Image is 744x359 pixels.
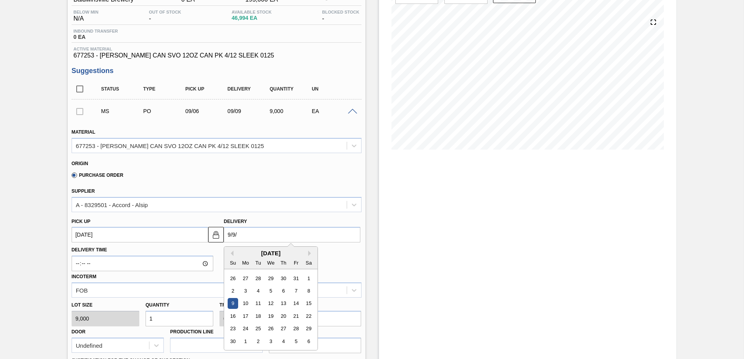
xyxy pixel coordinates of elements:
[224,250,318,256] div: [DATE]
[240,258,251,268] div: Mo
[141,86,188,92] div: Type
[253,273,263,284] div: Choose Tuesday, August 28th, 2001
[304,324,314,334] div: Choose Saturday, September 29th, 2001
[72,67,361,75] h3: Suggestions
[211,230,221,239] img: locked
[72,329,86,335] label: Door
[228,298,238,309] div: Choose Sunday, September 9th, 2001
[72,173,123,178] label: Purchase Order
[240,311,251,321] div: Choose Monday, September 17th, 2001
[310,86,357,92] div: UN
[291,258,301,268] div: Fr
[76,201,148,208] div: A - 8329501 - Accord - Alsip
[278,324,289,334] div: Choose Thursday, September 27th, 2001
[72,129,95,135] label: Material
[240,273,251,284] div: Choose Monday, August 27th, 2001
[253,311,263,321] div: Choose Tuesday, September 18th, 2001
[278,336,289,347] div: Choose Thursday, October 4th, 2001
[72,219,91,224] label: Pick up
[266,336,276,347] div: Choose Wednesday, October 3rd, 2001
[266,311,276,321] div: Choose Wednesday, September 19th, 2001
[72,227,208,242] input: mm/dd/yyyy
[278,311,289,321] div: Choose Thursday, September 20th, 2001
[308,251,314,256] button: Next Month
[240,336,251,347] div: Choose Monday, October 1st, 2001
[228,258,238,268] div: Su
[72,244,213,256] label: Delivery Time
[74,29,118,33] span: Inbound Transfer
[304,298,314,309] div: Choose Saturday, September 15th, 2001
[208,227,224,242] button: locked
[304,258,314,268] div: Sa
[74,52,360,59] span: 677253 - [PERSON_NAME] CAN SVO 12OZ CAN PK 4/12 SLEEK 0125
[240,298,251,309] div: Choose Monday, September 10th, 2001
[291,286,301,296] div: Choose Friday, September 7th, 2001
[74,10,98,14] span: Below Min
[224,219,247,224] label: Delivery
[228,273,238,284] div: Choose Sunday, August 26th, 2001
[253,336,263,347] div: Choose Tuesday, October 2nd, 2001
[240,324,251,334] div: Choose Monday, September 24th, 2001
[99,86,146,92] div: Status
[240,286,251,296] div: Choose Monday, September 3rd, 2001
[266,324,276,334] div: Choose Wednesday, September 26th, 2001
[253,324,263,334] div: Choose Tuesday, September 25th, 2001
[304,311,314,321] div: Choose Saturday, September 22nd, 2001
[291,336,301,347] div: Choose Friday, October 5th, 2001
[228,286,238,296] div: Choose Sunday, September 2nd, 2001
[291,311,301,321] div: Choose Friday, September 21st, 2001
[76,342,102,349] div: Undefined
[99,108,146,114] div: Manual Suggestion
[320,10,361,22] div: -
[266,298,276,309] div: Choose Wednesday, September 12th, 2001
[304,336,314,347] div: Choose Saturday, October 6th, 2001
[291,324,301,334] div: Choose Friday, September 28th, 2001
[228,324,238,334] div: Choose Sunday, September 23rd, 2001
[266,286,276,296] div: Choose Wednesday, September 5th, 2001
[266,258,276,268] div: We
[228,336,238,347] div: Choose Sunday, September 30th, 2001
[149,10,181,14] span: Out Of Stock
[72,161,88,166] label: Origin
[226,272,315,348] div: month 2001-09
[170,329,213,335] label: Production Line
[278,273,289,284] div: Choose Thursday, August 30th, 2001
[183,86,230,92] div: Pick up
[310,108,357,114] div: EA
[72,274,97,279] label: Incoterm
[278,298,289,309] div: Choose Thursday, September 13th, 2001
[304,286,314,296] div: Choose Saturday, September 8th, 2001
[72,300,139,311] label: Lot size
[72,188,95,194] label: Supplier
[291,298,301,309] div: Choose Friday, September 14th, 2001
[76,287,88,293] div: FOB
[232,15,272,21] span: 46,994 EA
[141,108,188,114] div: Purchase order
[291,273,301,284] div: Choose Friday, August 31st, 2001
[304,273,314,284] div: Choose Saturday, September 1st, 2001
[253,298,263,309] div: Choose Tuesday, September 11th, 2001
[232,10,272,14] span: Available Stock
[268,108,315,114] div: 9,000
[146,302,169,308] label: Quantity
[322,10,360,14] span: Blocked Stock
[226,108,273,114] div: 09/09/2001
[253,258,263,268] div: Tu
[278,258,289,268] div: Th
[228,251,233,256] button: Previous Month
[253,286,263,296] div: Choose Tuesday, September 4th, 2001
[278,286,289,296] div: Choose Thursday, September 6th, 2001
[76,142,264,149] div: 677253 - [PERSON_NAME] CAN SVO 12OZ CAN PK 4/12 SLEEK 0125
[224,227,360,242] input: mm/dd/yyyy
[74,34,118,40] span: 0 EA
[147,10,183,22] div: -
[72,10,100,22] div: N/A
[268,86,315,92] div: Quantity
[226,86,273,92] div: Delivery
[183,108,230,114] div: 09/06/2001
[74,47,360,51] span: Active Material
[228,311,238,321] div: Choose Sunday, September 16th, 2001
[219,302,239,308] label: Trucks
[266,273,276,284] div: Choose Wednesday, August 29th, 2001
